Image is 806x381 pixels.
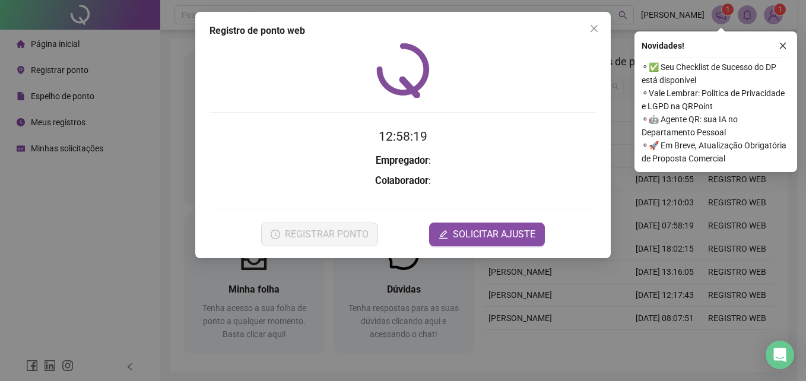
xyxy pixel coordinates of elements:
[210,153,596,169] h3: :
[376,155,429,166] strong: Empregador
[642,87,790,113] span: ⚬ Vale Lembrar: Política de Privacidade e LGPD na QRPoint
[642,139,790,165] span: ⚬ 🚀 Em Breve, Atualização Obrigatória de Proposta Comercial
[210,173,596,189] h3: :
[439,230,448,239] span: edit
[585,19,604,38] button: Close
[429,223,545,246] button: editSOLICITAR AJUSTE
[642,39,684,52] span: Novidades !
[375,175,429,186] strong: Colaborador
[779,42,787,50] span: close
[261,223,378,246] button: REGISTRAR PONTO
[376,43,430,98] img: QRPoint
[453,227,535,242] span: SOLICITAR AJUSTE
[642,61,790,87] span: ⚬ ✅ Seu Checklist de Sucesso do DP está disponível
[589,24,599,33] span: close
[379,129,427,144] time: 12:58:19
[642,113,790,139] span: ⚬ 🤖 Agente QR: sua IA no Departamento Pessoal
[766,341,794,369] div: Open Intercom Messenger
[210,24,596,38] div: Registro de ponto web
